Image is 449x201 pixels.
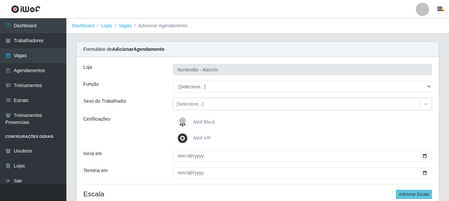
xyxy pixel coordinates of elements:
span: iWof Black [193,119,215,125]
img: iWof Black [176,116,192,129]
label: Sexo do Trabalhador [83,98,126,105]
label: Loja [83,64,92,71]
h4: Escala [83,190,432,198]
nav: breadcrumb [66,18,449,34]
li: Adicionar Agendamento [131,22,187,29]
div: [Selecione...] [177,101,203,108]
label: Termina em [83,167,108,174]
strong: Adicionar Agendamento [112,47,164,52]
span: iWof VIP [193,135,211,141]
input: 00/00/0000 [173,167,432,179]
img: iWof VIP [176,132,192,145]
button: Adicionar Escala [396,190,432,199]
a: Dashboard [72,23,95,28]
label: Função [83,81,99,88]
label: Inicia em [83,150,102,157]
a: Vagas [119,23,132,28]
a: Lojas [101,23,112,28]
div: Formulário de [77,42,439,57]
input: 00/00/0000 [173,150,432,162]
label: Certificações [83,116,110,123]
img: CoreUI Logo [11,5,40,13]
